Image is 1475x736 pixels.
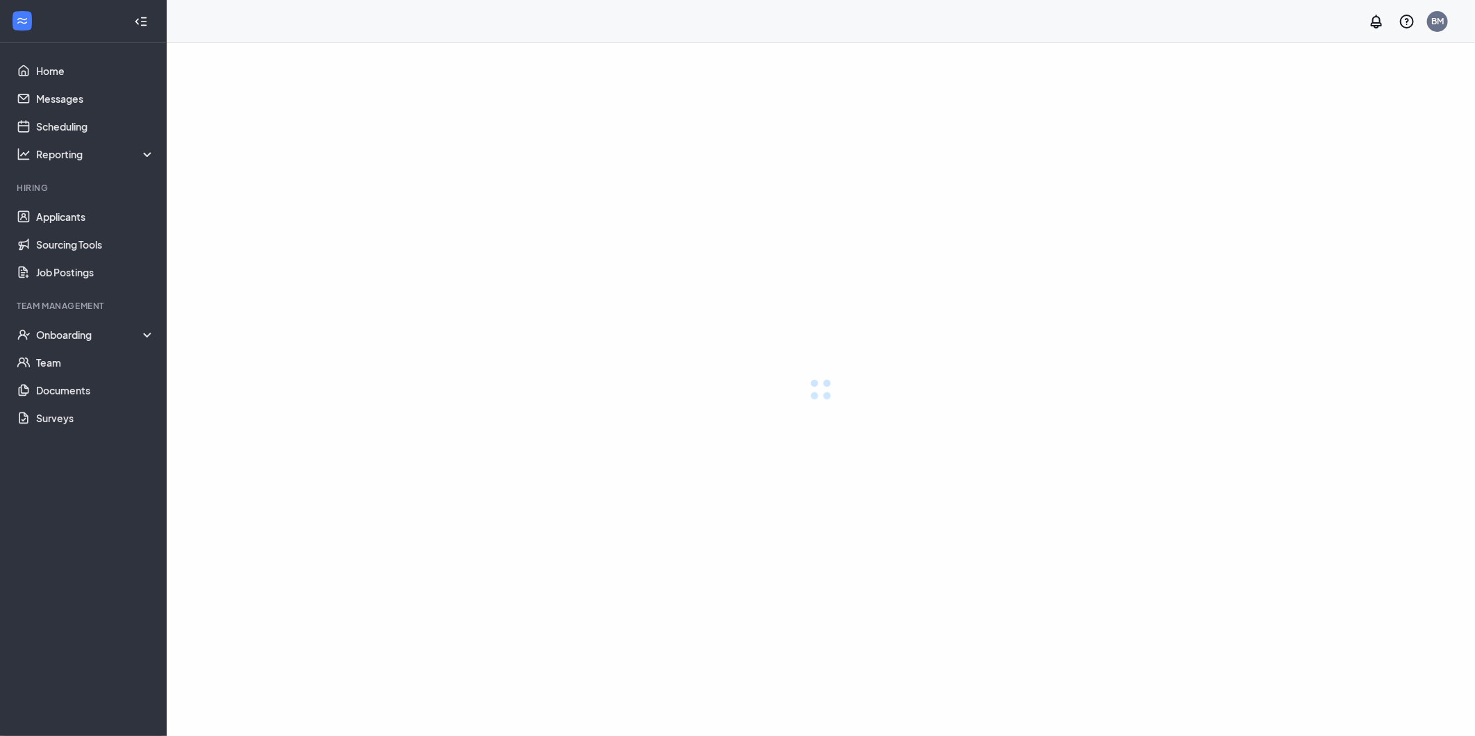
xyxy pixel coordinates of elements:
div: Team Management [17,300,152,312]
a: Surveys [36,404,155,432]
div: Onboarding [36,328,156,342]
a: Team [36,349,155,376]
svg: Notifications [1368,13,1385,30]
a: Sourcing Tools [36,231,155,258]
a: Scheduling [36,112,155,140]
div: Reporting [36,147,156,161]
svg: QuestionInfo [1399,13,1415,30]
div: BM [1431,15,1444,27]
svg: Analysis [17,147,31,161]
a: Job Postings [36,258,155,286]
a: Applicants [36,203,155,231]
svg: WorkstreamLogo [15,14,29,28]
div: Hiring [17,182,152,194]
a: Home [36,57,155,85]
a: Messages [36,85,155,112]
svg: Collapse [134,15,148,28]
svg: UserCheck [17,328,31,342]
a: Documents [36,376,155,404]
